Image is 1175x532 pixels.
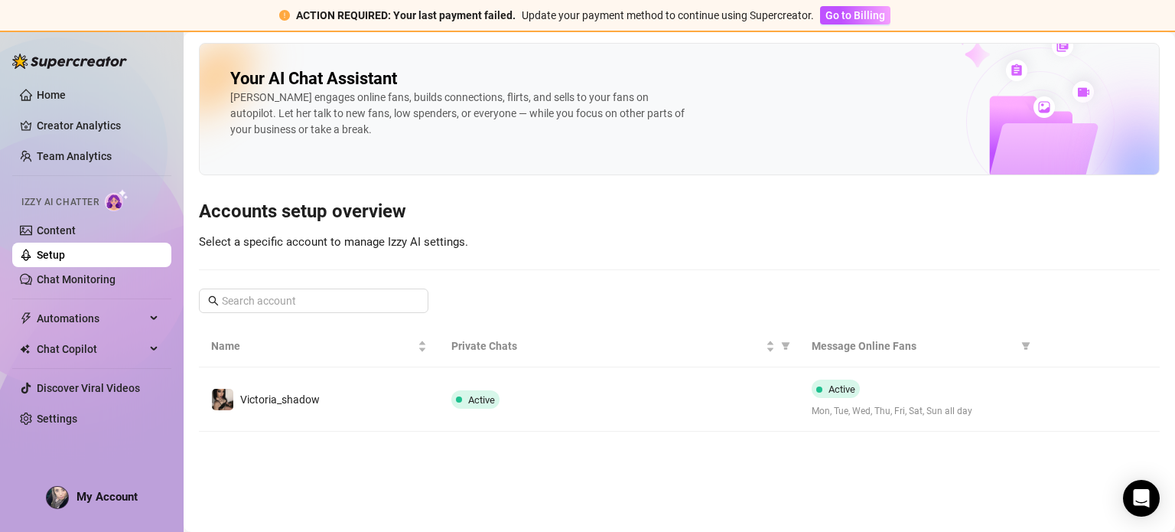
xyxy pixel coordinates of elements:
th: Name [199,325,439,367]
th: Private Chats [439,325,799,367]
a: Setup [37,249,65,261]
input: Search account [222,292,407,309]
span: Select a specific account to manage Izzy AI settings. [199,235,468,249]
span: thunderbolt [20,312,32,325]
a: Content [37,224,76,237]
strong: ACTION REQUIRED: Your last payment failed. [296,9,516,21]
div: [PERSON_NAME] engages online fans, builds connections, flirts, and sells to your fans on autopilo... [230,90,689,138]
span: Automations [37,306,145,331]
span: Victoria_shadow [240,393,320,406]
span: Go to Billing [825,9,885,21]
button: Go to Billing [820,6,890,24]
span: Active [828,383,855,395]
img: ai-chatter-content-library-cLFOSyPT.png [922,18,1159,175]
img: Chat Copilot [20,344,30,354]
span: Message Online Fans [812,338,1015,354]
a: Discover Viral Videos [37,382,140,394]
span: filter [1018,335,1033,357]
span: Mon, Tue, Wed, Thu, Fri, Sat, Sun all day [812,404,1027,419]
img: ACg8ocIq1PKz16rusxmlEHnC5MaOh3IZD8Lc2_rDK_o_VEVuzRrONOzz=s96-c [47,487,68,508]
a: Creator Analytics [37,113,159,138]
img: logo-BBDzfeDw.svg [12,54,127,69]
span: filter [781,341,790,351]
span: Izzy AI Chatter [21,195,99,210]
span: Chat Copilot [37,337,145,361]
span: search [208,295,219,306]
span: Update your payment method to continue using Supercreator. [522,9,814,21]
span: My Account [76,490,138,504]
div: Open Intercom Messenger [1123,480,1160,517]
span: filter [778,335,793,357]
a: Home [37,89,66,101]
img: Victoria_shadow [212,389,233,410]
a: Team Analytics [37,150,112,162]
span: Private Chats [451,338,763,354]
h2: Your AI Chat Assistant [230,68,397,90]
span: Active [468,394,495,406]
a: Go to Billing [820,9,890,21]
span: exclamation-circle [279,10,290,21]
a: Settings [37,413,77,425]
a: Chat Monitoring [37,273,116,286]
span: Name [211,338,415,354]
img: AI Chatter [105,189,129,211]
span: filter [1021,341,1030,351]
h3: Accounts setup overview [199,200,1160,224]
